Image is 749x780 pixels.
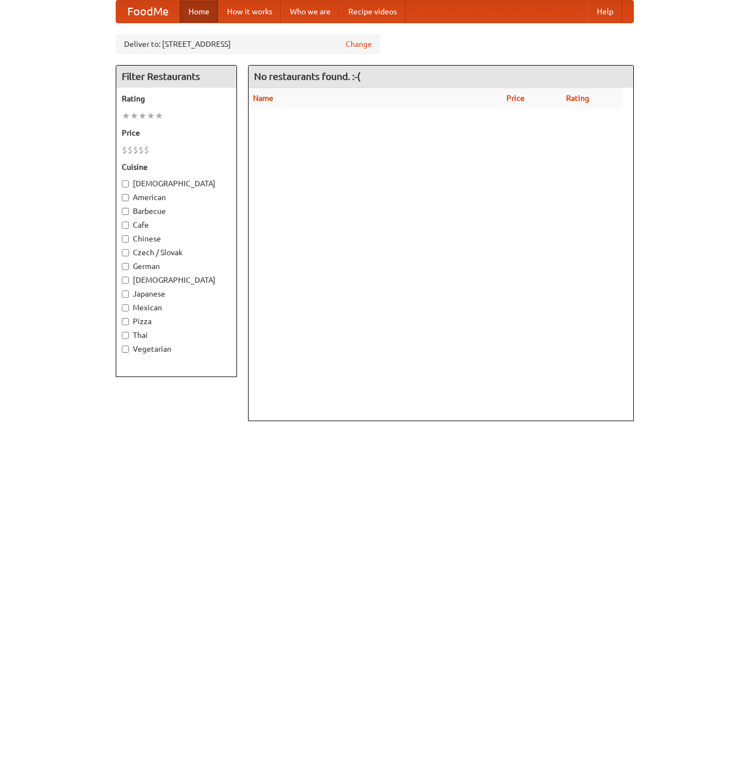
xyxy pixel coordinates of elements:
[122,162,231,173] h5: Cuisine
[122,249,129,256] input: Czech / Slovak
[155,110,163,122] li: ★
[122,222,129,229] input: Cafe
[122,144,127,156] li: $
[254,71,360,82] ng-pluralize: No restaurants found. :-(
[127,144,133,156] li: $
[122,110,130,122] li: ★
[116,66,236,88] h4: Filter Restaurants
[122,261,231,272] label: German
[122,275,231,286] label: [DEMOGRAPHIC_DATA]
[122,235,129,243] input: Chinese
[122,192,231,203] label: American
[122,93,231,104] h5: Rating
[138,144,144,156] li: $
[506,94,525,103] a: Price
[122,330,231,341] label: Thai
[122,219,231,230] label: Cafe
[122,206,231,217] label: Barbecue
[122,343,231,354] label: Vegetarian
[147,110,155,122] li: ★
[122,180,129,187] input: [DEMOGRAPHIC_DATA]
[122,332,129,339] input: Thai
[566,94,589,103] a: Rating
[122,288,231,299] label: Japanese
[122,346,129,353] input: Vegetarian
[138,110,147,122] li: ★
[588,1,622,23] a: Help
[122,178,231,189] label: [DEMOGRAPHIC_DATA]
[253,94,273,103] a: Name
[122,302,231,313] label: Mexican
[130,110,138,122] li: ★
[122,318,129,325] input: Pizza
[122,208,129,215] input: Barbecue
[218,1,281,23] a: How it works
[122,194,129,201] input: American
[122,233,231,244] label: Chinese
[122,263,129,270] input: German
[346,39,372,50] a: Change
[122,277,129,284] input: [DEMOGRAPHIC_DATA]
[133,144,138,156] li: $
[116,1,180,23] a: FoodMe
[281,1,340,23] a: Who we are
[122,304,129,311] input: Mexican
[144,144,149,156] li: $
[122,316,231,327] label: Pizza
[122,291,129,298] input: Japanese
[122,127,231,138] h5: Price
[340,1,406,23] a: Recipe videos
[122,247,231,258] label: Czech / Slovak
[180,1,218,23] a: Home
[116,34,380,54] div: Deliver to: [STREET_ADDRESS]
